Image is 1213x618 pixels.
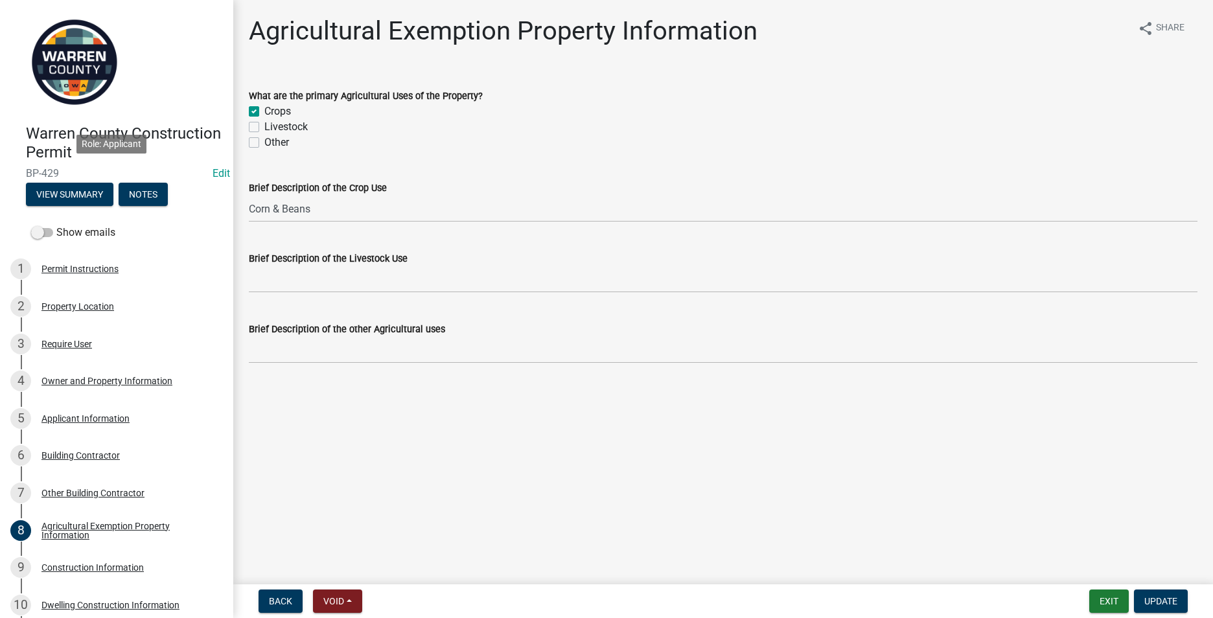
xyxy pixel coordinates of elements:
div: 1 [10,258,31,279]
span: BP-429 [26,167,207,179]
div: 5 [10,408,31,429]
button: View Summary [26,183,113,206]
wm-modal-confirm: Edit Application Number [213,167,230,179]
button: Exit [1089,589,1129,613]
div: Dwelling Construction Information [41,601,179,610]
a: Edit [213,167,230,179]
div: 2 [10,296,31,317]
div: 7 [10,483,31,503]
div: 10 [10,595,31,615]
label: Crops [264,104,291,119]
label: Other [264,135,289,150]
button: Void [313,589,362,613]
span: Share [1156,21,1184,36]
div: Applicant Information [41,414,130,423]
div: Require User [41,339,92,349]
div: Construction Information [41,563,144,572]
span: Update [1144,596,1177,606]
h4: Warren County Construction Permit [26,124,223,162]
label: Brief Description of the other Agricultural uses [249,325,445,334]
span: Back [269,596,292,606]
button: Back [259,589,303,613]
button: shareShare [1127,16,1195,41]
label: Show emails [31,225,115,240]
label: Brief Description of the Livestock Use [249,255,408,264]
i: share [1138,21,1153,36]
label: What are the primary Agricultural Uses of the Property? [249,92,483,101]
label: Brief Description of the Crop Use [249,184,387,193]
div: Property Location [41,302,114,311]
div: Other Building Contractor [41,488,144,498]
div: Role: Applicant [76,135,146,154]
label: Livestock [264,119,308,135]
div: Permit Instructions [41,264,119,273]
div: 9 [10,557,31,578]
div: 3 [10,334,31,354]
span: Void [323,596,344,606]
button: Update [1134,589,1188,613]
div: 6 [10,445,31,466]
wm-modal-confirm: Notes [119,190,168,200]
h1: Agricultural Exemption Property Information [249,16,757,47]
div: Building Contractor [41,451,120,460]
button: Notes [119,183,168,206]
div: Owner and Property Information [41,376,172,385]
div: Agricultural Exemption Property Information [41,521,213,540]
div: 8 [10,520,31,541]
wm-modal-confirm: Summary [26,190,113,200]
div: 4 [10,371,31,391]
img: Warren County, Iowa [26,14,123,111]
